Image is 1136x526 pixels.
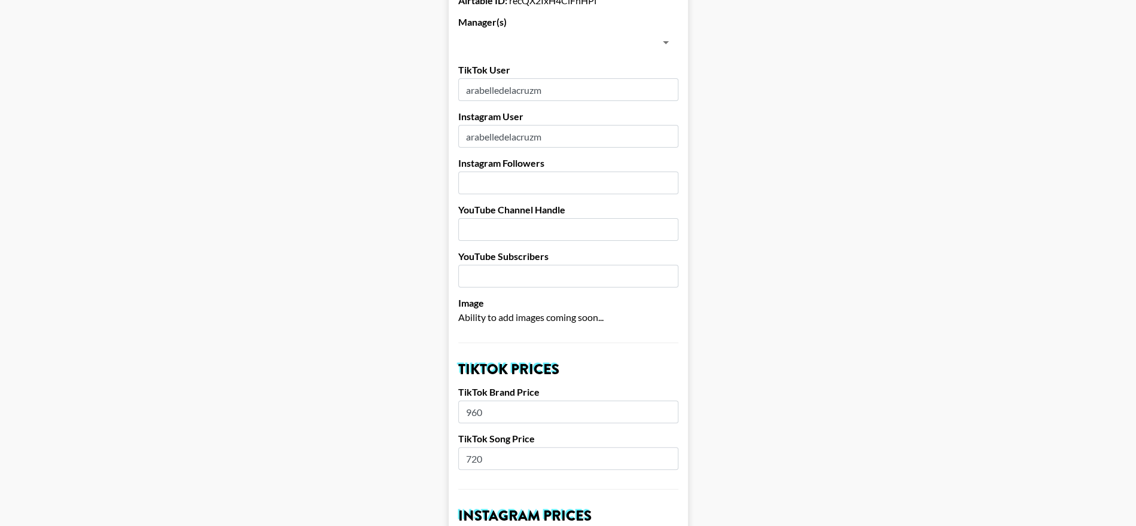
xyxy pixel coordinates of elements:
[458,297,678,309] label: Image
[458,111,678,123] label: Instagram User
[458,157,678,169] label: Instagram Followers
[458,311,604,323] span: Ability to add images coming soon...
[458,16,678,28] label: Manager(s)
[458,362,678,377] h2: TikTok Prices
[458,386,678,398] label: TikTok Brand Price
[458,64,678,76] label: TikTok User
[458,433,678,445] label: TikTok Song Price
[657,34,674,51] button: Open
[458,250,678,262] label: YouTube Subscribers
[458,509,678,523] h2: Instagram Prices
[458,204,678,216] label: YouTube Channel Handle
